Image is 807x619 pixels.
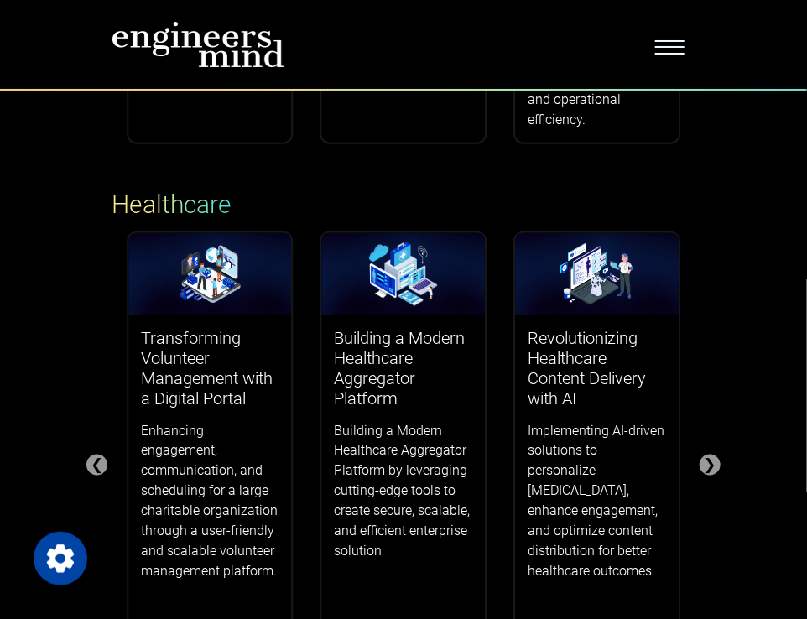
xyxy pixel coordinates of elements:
button: Toggle navigation [644,30,695,59]
a: Transforming Volunteer Management with a Digital PortalEnhancing engagement, communication, and s... [128,233,292,595]
h3: Building a Modern Healthcare Aggregator Platform [335,328,473,408]
h3: Transforming Volunteer Management with a Digital Portal [141,328,279,408]
img: logos [322,233,486,315]
span: Healthcare [112,190,232,219]
img: logos [515,233,679,315]
img: logo [112,21,284,68]
h3: Revolutionizing Healthcare Content Delivery with AI [528,328,666,408]
div: ❯ [700,455,721,476]
div: ❮ [86,455,107,476]
p: Building a Modern Healthcare Aggregator Platform by leveraging cutting-edge tools to create secur... [335,421,473,562]
a: Revolutionizing Healthcare Content Delivery with AIImplementing AI-driven solutions to personaliz... [515,233,679,595]
a: Building a Modern Healthcare Aggregator PlatformBuilding a Modern Healthcare Aggregator Platform ... [322,233,486,575]
p: Implementing AI-driven solutions to personalize [MEDICAL_DATA], enhance engagement, and optimize ... [528,421,666,582]
p: Enhancing engagement, communication, and scheduling for a large charitable organization through a... [141,421,279,582]
img: logos [128,233,292,315]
